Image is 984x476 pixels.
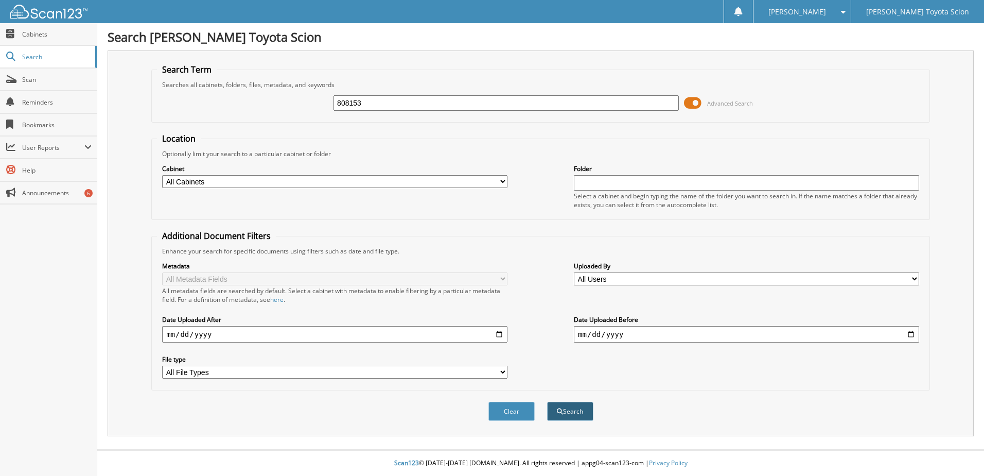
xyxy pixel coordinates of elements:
input: start [162,326,507,343]
span: Announcements [22,189,92,197]
legend: Location [157,133,201,144]
a: here [270,295,284,304]
span: Scan123 [394,458,419,467]
iframe: Chat Widget [933,427,984,476]
div: Optionally limit your search to a particular cabinet or folder [157,149,924,158]
span: [PERSON_NAME] [768,9,826,15]
button: Clear [488,402,535,421]
div: 6 [84,189,93,197]
a: Privacy Policy [649,458,688,467]
label: Date Uploaded Before [574,315,919,324]
div: Enhance your search for specific documents using filters such as date and file type. [157,247,924,256]
label: Date Uploaded After [162,315,507,324]
div: © [DATE]-[DATE] [DOMAIN_NAME]. All rights reserved | appg04-scan123-com | [97,451,984,476]
img: scan123-logo-white.svg [10,5,87,19]
h1: Search [PERSON_NAME] Toyota Scion [108,28,974,45]
span: Reminders [22,98,92,107]
div: Select a cabinet and begin typing the name of the folder you want to search in. If the name match... [574,192,919,209]
label: Uploaded By [574,262,919,270]
legend: Additional Document Filters [157,230,276,242]
span: [PERSON_NAME] Toyota Scion [866,9,969,15]
span: Cabinets [22,30,92,39]
label: File type [162,355,507,364]
span: Bookmarks [22,121,92,129]
legend: Search Term [157,64,217,75]
span: Advanced Search [707,99,753,107]
label: Cabinet [162,164,507,173]
span: Search [22,53,90,61]
label: Folder [574,164,919,173]
input: end [574,326,919,343]
div: All metadata fields are searched by default. Select a cabinet with metadata to enable filtering b... [162,286,507,304]
span: User Reports [22,143,84,152]
button: Search [547,402,593,421]
label: Metadata [162,262,507,270]
span: Help [22,166,92,175]
span: Scan [22,75,92,84]
div: Searches all cabinets, folders, files, metadata, and keywords [157,80,924,89]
